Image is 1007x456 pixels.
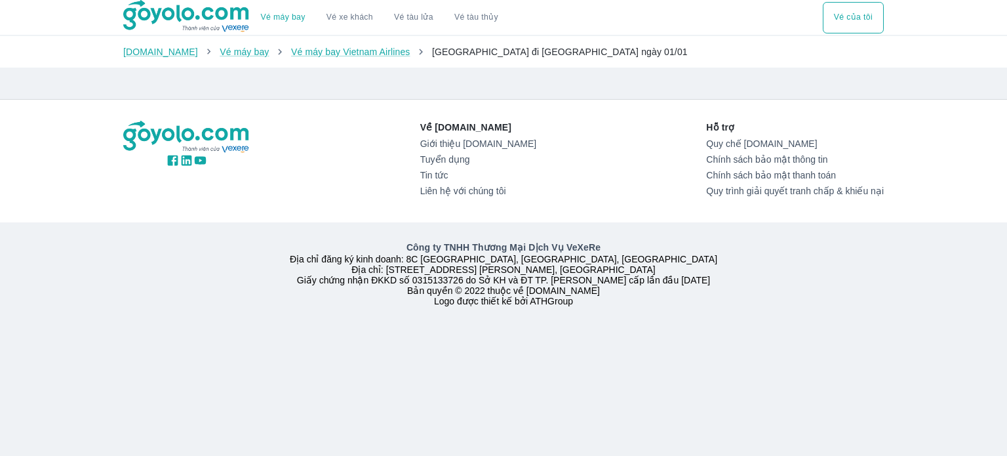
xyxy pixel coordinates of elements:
a: Vé xe khách [326,12,373,22]
p: Về [DOMAIN_NAME] [420,121,536,134]
a: Vé máy bay [220,47,269,57]
a: Liên hệ với chúng tôi [420,186,536,196]
a: Vé tàu lửa [384,2,444,33]
a: [DOMAIN_NAME] [123,47,198,57]
nav: breadcrumb [123,45,884,58]
img: logo [123,121,250,154]
a: Quy chế [DOMAIN_NAME] [706,138,884,149]
button: Vé của tôi [823,2,884,33]
a: Chính sách bảo mật thanh toán [706,170,884,180]
a: Chính sách bảo mật thông tin [706,154,884,165]
p: Hỗ trợ [706,121,884,134]
button: Vé tàu thủy [444,2,509,33]
a: Quy trình giải quyết tranh chấp & khiếu nại [706,186,884,196]
span: [GEOGRAPHIC_DATA] đi [GEOGRAPHIC_DATA] ngày 01/01 [432,47,688,57]
div: Địa chỉ đăng ký kinh doanh: 8C [GEOGRAPHIC_DATA], [GEOGRAPHIC_DATA], [GEOGRAPHIC_DATA] Địa chỉ: [... [115,241,892,306]
a: Tin tức [420,170,536,180]
a: Vé máy bay [261,12,306,22]
div: choose transportation mode [823,2,884,33]
div: choose transportation mode [250,2,509,33]
p: Công ty TNHH Thương Mại Dịch Vụ VeXeRe [126,241,881,254]
a: Tuyển dụng [420,154,536,165]
a: Vé máy bay Vietnam Airlines [291,47,410,57]
a: Giới thiệu [DOMAIN_NAME] [420,138,536,149]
